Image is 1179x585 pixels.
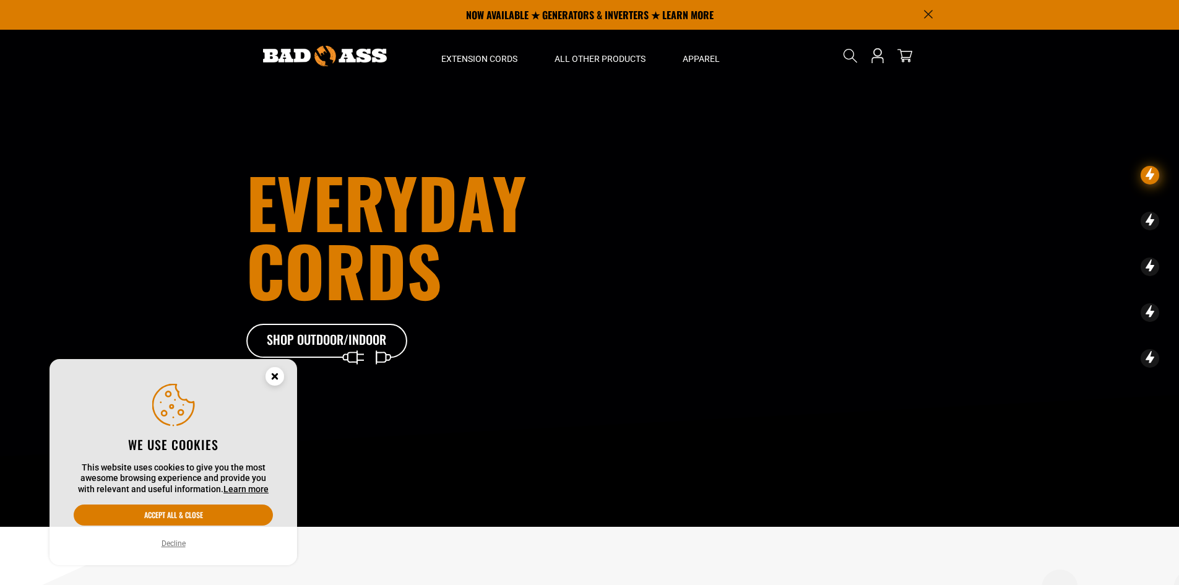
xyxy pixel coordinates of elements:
[664,30,738,82] summary: Apparel
[158,537,189,550] button: Decline
[536,30,664,82] summary: All Other Products
[555,53,646,64] span: All Other Products
[441,53,517,64] span: Extension Cords
[263,46,387,66] img: Bad Ass Extension Cords
[840,46,860,66] summary: Search
[74,436,273,453] h2: We use cookies
[74,462,273,495] p: This website uses cookies to give you the most awesome browsing experience and provide you with r...
[223,484,269,494] a: Learn more
[246,324,407,358] a: Shop Outdoor/Indoor
[423,30,536,82] summary: Extension Cords
[74,505,273,526] button: Accept all & close
[50,359,297,566] aside: Cookie Consent
[246,168,659,304] h1: Everyday cords
[683,53,720,64] span: Apparel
